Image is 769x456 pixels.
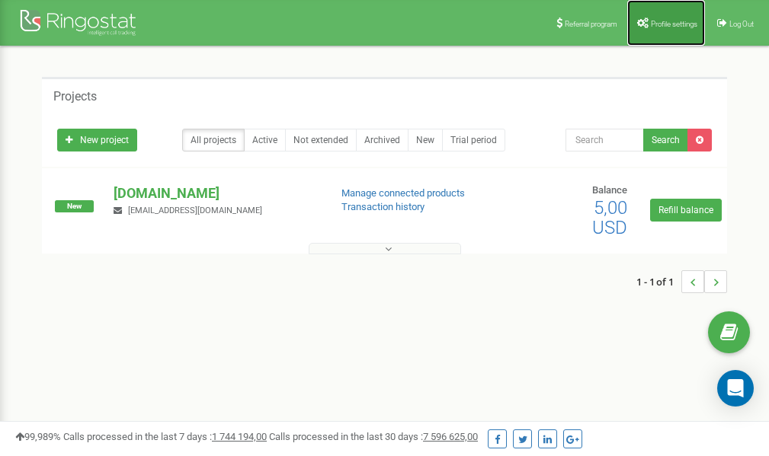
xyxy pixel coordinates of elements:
[729,20,754,28] span: Log Out
[592,197,627,238] span: 5,00 USD
[650,199,722,222] a: Refill balance
[57,129,137,151] a: New project
[592,184,627,196] span: Balance
[566,129,644,151] input: Search
[423,431,478,442] u: 7 596 625,00
[128,206,262,215] span: [EMAIL_ADDRESS][DOMAIN_NAME]
[717,370,754,407] div: Open Intercom Messenger
[212,431,267,442] u: 1 744 194,00
[565,20,617,28] span: Referral program
[651,20,697,28] span: Profile settings
[114,183,316,203] p: [DOMAIN_NAME]
[341,187,465,199] a: Manage connected products
[285,129,357,151] a: Not extended
[643,129,688,151] button: Search
[636,270,681,293] span: 1 - 1 of 1
[341,201,425,212] a: Transaction history
[53,90,97,104] h5: Projects
[63,431,267,442] span: Calls processed in the last 7 days :
[636,255,727,308] nav: ...
[356,129,409,151] a: Archived
[182,129,245,151] a: All projects
[15,431,61,442] span: 99,989%
[442,129,505,151] a: Trial period
[55,200,94,212] span: New
[269,431,478,442] span: Calls processed in the last 30 days :
[244,129,286,151] a: Active
[408,129,443,151] a: New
